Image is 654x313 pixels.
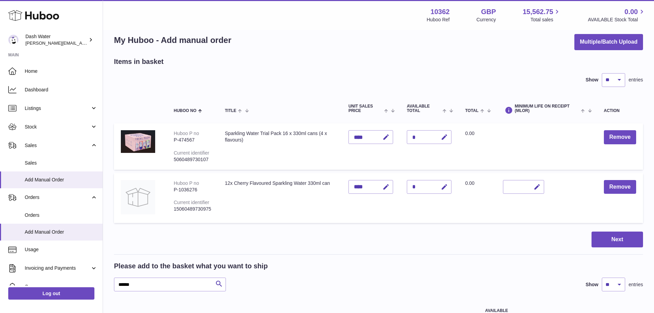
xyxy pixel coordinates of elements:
[348,104,382,113] span: Unit Sales Price
[477,16,496,23] div: Currency
[25,194,90,201] span: Orders
[174,200,209,205] div: Current identifier
[25,283,97,290] span: Cases
[25,212,97,219] span: Orders
[25,142,90,149] span: Sales
[523,7,553,16] span: 15,562.75
[218,123,342,169] td: Sparkling Water Trial Pack 16 x 330ml cans (4 x flavours)
[218,173,342,223] td: 12x Cherry Flavoured Sparkling Water 330ml can
[629,281,643,288] span: entries
[25,265,90,271] span: Invoicing and Payments
[174,187,211,193] div: P-1036276
[174,131,199,136] div: Huboo P no
[588,16,646,23] span: AVAILABLE Stock Total
[174,137,211,143] div: P-474567
[523,7,561,23] a: 15,562.75 Total sales
[174,109,196,113] span: Huboo no
[114,35,231,46] h1: My Huboo - Add manual order
[586,281,598,288] label: Show
[465,131,474,136] span: 0.00
[427,16,450,23] div: Huboo Ref
[604,109,636,113] div: Action
[465,109,479,113] span: Total
[174,150,209,156] div: Current identifier
[25,246,97,253] span: Usage
[25,40,138,46] span: [PERSON_NAME][EMAIL_ADDRESS][DOMAIN_NAME]
[465,180,474,186] span: 0.00
[121,180,155,214] img: 12x Cherry Flavoured Sparkling Water 330ml can
[174,206,211,212] div: 15060489730975
[431,7,450,16] strong: 10362
[8,35,19,45] img: james@dash-water.com
[114,261,268,271] h2: Please add to the basket what you want to ship
[25,87,97,93] span: Dashboard
[604,130,636,144] button: Remove
[114,57,164,66] h2: Items in basket
[25,105,90,112] span: Listings
[25,160,97,166] span: Sales
[25,177,97,183] span: Add Manual Order
[25,68,97,75] span: Home
[515,104,579,113] span: Minimum Life On Receipt (MLOR)
[629,77,643,83] span: entries
[25,229,97,235] span: Add Manual Order
[481,7,496,16] strong: GBP
[624,7,638,16] span: 0.00
[586,77,598,83] label: Show
[604,180,636,194] button: Remove
[174,180,199,186] div: Huboo P no
[121,130,155,153] img: Sparkling Water Trial Pack 16 x 330ml cans (4 x flavours)
[574,34,643,50] button: Multiple/Batch Upload
[588,7,646,23] a: 0.00 AVAILABLE Stock Total
[225,109,236,113] span: Title
[530,16,561,23] span: Total sales
[25,124,90,130] span: Stock
[8,287,94,300] a: Log out
[25,33,87,46] div: Dash Water
[174,156,211,163] div: 5060489730107
[407,104,441,113] span: AVAILABLE Total
[592,232,643,248] button: Next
